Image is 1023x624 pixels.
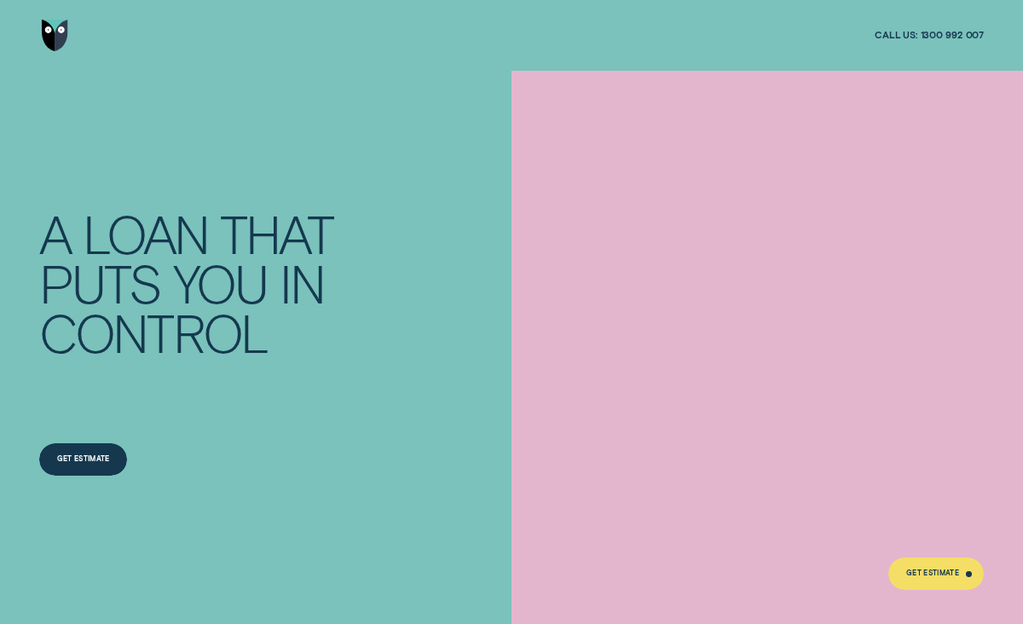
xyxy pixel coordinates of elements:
[875,29,984,42] a: Call us:1300 992 007
[39,443,128,476] a: Get Estimate
[42,20,68,52] img: Wisr
[921,29,985,42] span: 1300 992 007
[39,209,347,357] h4: A LOAN THAT PUTS YOU IN CONTROL
[875,29,917,42] span: Call us:
[888,558,984,590] a: Get Estimate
